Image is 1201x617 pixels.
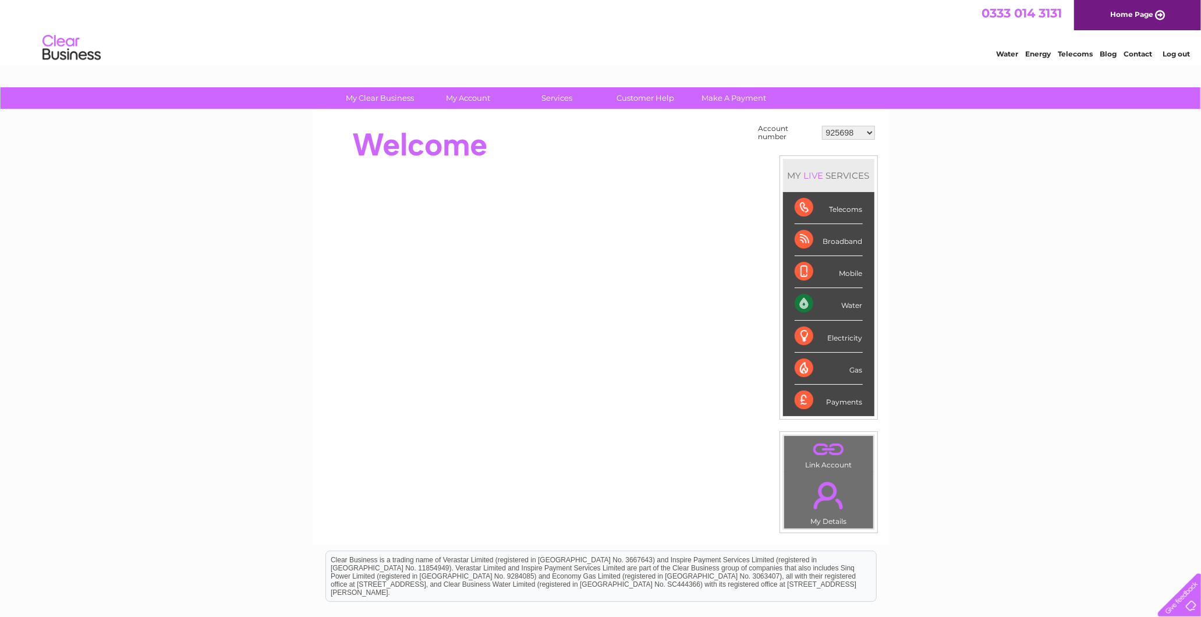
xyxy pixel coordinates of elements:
a: My Clear Business [332,87,428,109]
td: Account number [756,122,819,144]
a: Services [509,87,605,109]
a: Blog [1100,49,1117,58]
a: 0333 014 3131 [982,6,1062,20]
a: Telecoms [1058,49,1093,58]
div: Electricity [795,321,863,353]
div: LIVE [802,170,826,181]
a: . [787,439,870,459]
div: MY SERVICES [783,159,874,192]
a: Customer Help [597,87,693,109]
div: Water [795,288,863,320]
a: Water [996,49,1018,58]
a: My Account [420,87,516,109]
a: Energy [1025,49,1051,58]
a: Contact [1124,49,1152,58]
div: Telecoms [795,192,863,224]
a: Log out [1163,49,1190,58]
div: Mobile [795,256,863,288]
div: Broadband [795,224,863,256]
td: My Details [784,472,874,529]
a: . [787,475,870,516]
div: Payments [795,385,863,416]
div: Clear Business is a trading name of Verastar Limited (registered in [GEOGRAPHIC_DATA] No. 3667643... [326,6,876,56]
a: Make A Payment [686,87,782,109]
div: Gas [795,353,863,385]
img: logo.png [42,30,101,66]
td: Link Account [784,435,874,472]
